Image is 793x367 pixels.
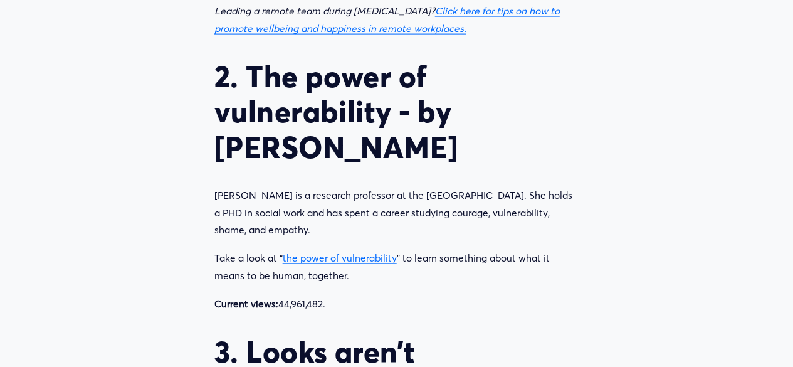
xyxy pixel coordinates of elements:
[214,5,560,35] a: Click here for tips on how to promote wellbeing and happiness in remote workplaces.
[214,59,579,166] h2: 2. The power of vulnerability - by [PERSON_NAME]
[214,187,579,240] p: [PERSON_NAME] is a research professor at the [GEOGRAPHIC_DATA]. She holds a PHD in social work an...
[214,250,579,285] p: Take a look at “ ” to learn something about what it means to be human, together.
[214,298,278,310] strong: Current views:
[214,5,435,17] em: Leading a remote team during [MEDICAL_DATA]?
[214,295,579,313] p: 44,961,482.
[283,252,397,264] a: the power of vulnerability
